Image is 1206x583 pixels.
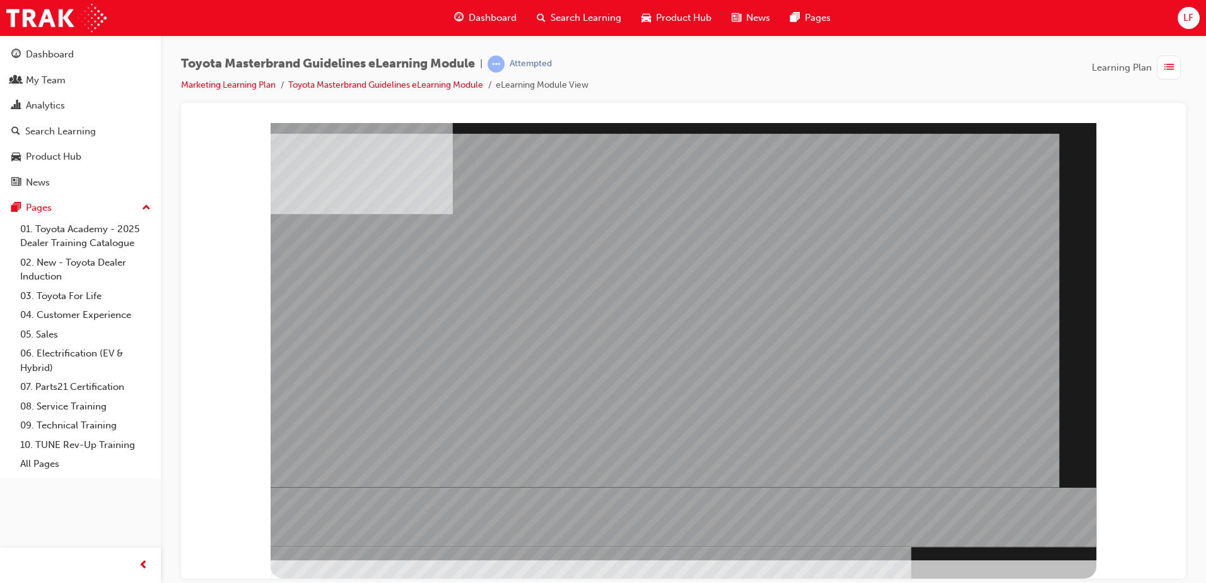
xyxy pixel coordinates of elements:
[11,203,21,214] span: pages-icon
[26,47,74,62] div: Dashboard
[15,435,156,455] a: 10. TUNE Rev-Up Training
[5,120,156,143] a: Search Learning
[1092,56,1186,79] button: Learning Plan
[1092,61,1152,75] span: Learning Plan
[510,58,552,70] div: Attempted
[5,196,156,220] button: Pages
[5,171,156,194] a: News
[746,11,770,25] span: News
[1178,7,1200,29] button: LF
[805,11,831,25] span: Pages
[722,5,780,31] a: news-iconNews
[537,10,546,26] span: search-icon
[15,377,156,397] a: 07. Parts21 Certification
[1164,60,1174,76] span: list-icon
[5,43,156,66] a: Dashboard
[15,454,156,474] a: All Pages
[5,40,156,196] button: DashboardMy TeamAnalyticsSearch LearningProduct HubNews
[26,73,66,88] div: My Team
[15,344,156,377] a: 06. Electrification (EV & Hybrid)
[656,11,711,25] span: Product Hub
[5,145,156,168] a: Product Hub
[181,57,475,71] span: Toyota Masterbrand Guidelines eLearning Module
[25,124,96,139] div: Search Learning
[496,78,588,93] li: eLearning Module View
[732,10,741,26] span: news-icon
[15,325,156,344] a: 05. Sales
[142,200,151,216] span: up-icon
[11,126,20,138] span: search-icon
[15,220,156,253] a: 01. Toyota Academy - 2025 Dealer Training Catalogue
[631,5,722,31] a: car-iconProduct Hub
[181,79,276,90] a: Marketing Learning Plan
[5,69,156,92] a: My Team
[444,5,527,31] a: guage-iconDashboard
[527,5,631,31] a: search-iconSearch Learning
[139,558,148,574] span: prev-icon
[15,416,156,435] a: 09. Technical Training
[454,10,464,26] span: guage-icon
[480,57,483,71] span: |
[5,94,156,117] a: Analytics
[15,253,156,286] a: 02. New - Toyota Dealer Induction
[1183,11,1193,25] span: LF
[641,10,651,26] span: car-icon
[288,79,483,90] a: Toyota Masterbrand Guidelines eLearning Module
[26,201,52,215] div: Pages
[26,150,81,164] div: Product Hub
[11,177,21,189] span: news-icon
[469,11,517,25] span: Dashboard
[15,305,156,325] a: 04. Customer Experience
[11,75,21,86] span: people-icon
[780,5,841,31] a: pages-iconPages
[6,4,107,32] img: Trak
[15,397,156,416] a: 08. Service Training
[11,49,21,61] span: guage-icon
[15,286,156,306] a: 03. Toyota For Life
[488,56,505,73] span: learningRecordVerb_ATTEMPT-icon
[551,11,621,25] span: Search Learning
[26,98,65,113] div: Analytics
[790,10,800,26] span: pages-icon
[11,100,21,112] span: chart-icon
[11,151,21,163] span: car-icon
[26,175,50,190] div: News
